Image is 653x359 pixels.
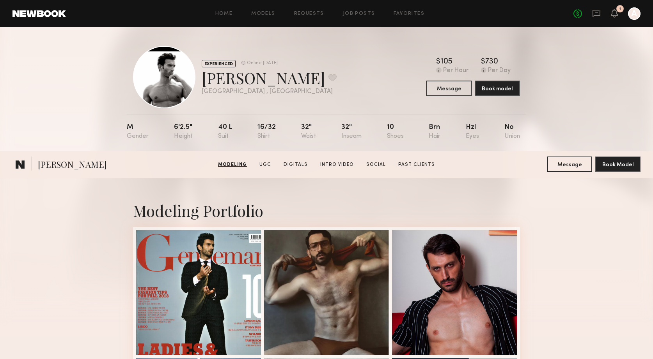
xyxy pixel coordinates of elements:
[426,81,472,96] button: Message
[202,60,236,67] div: EXPERIENCED
[257,124,276,140] div: 16/32
[485,58,498,66] div: 730
[341,124,362,140] div: 32"
[363,161,389,168] a: Social
[466,124,479,140] div: Hzl
[436,58,440,66] div: $
[251,11,275,16] a: Models
[218,124,232,140] div: 40 l
[133,200,520,221] div: Modeling Portfolio
[619,7,621,11] div: 1
[294,11,324,16] a: Requests
[595,161,641,167] a: Book Model
[547,157,592,172] button: Message
[475,81,520,96] button: Book model
[481,58,485,66] div: $
[595,157,641,172] button: Book Model
[387,124,404,140] div: 10
[215,11,233,16] a: Home
[429,124,440,140] div: Brn
[440,58,452,66] div: 105
[395,161,438,168] a: Past Clients
[504,124,520,140] div: No
[202,88,337,95] div: [GEOGRAPHIC_DATA] , [GEOGRAPHIC_DATA]
[443,67,468,74] div: Per Hour
[202,67,337,88] div: [PERSON_NAME]
[256,161,274,168] a: UGC
[301,124,316,140] div: 32"
[247,61,278,66] div: Online [DATE]
[215,161,250,168] a: Modeling
[317,161,357,168] a: Intro Video
[280,161,311,168] a: Digitals
[174,124,193,140] div: 6'2.5"
[127,124,149,140] div: M
[394,11,424,16] a: Favorites
[38,158,106,172] span: [PERSON_NAME]
[343,11,375,16] a: Job Posts
[628,7,641,20] a: A
[488,67,511,74] div: Per Day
